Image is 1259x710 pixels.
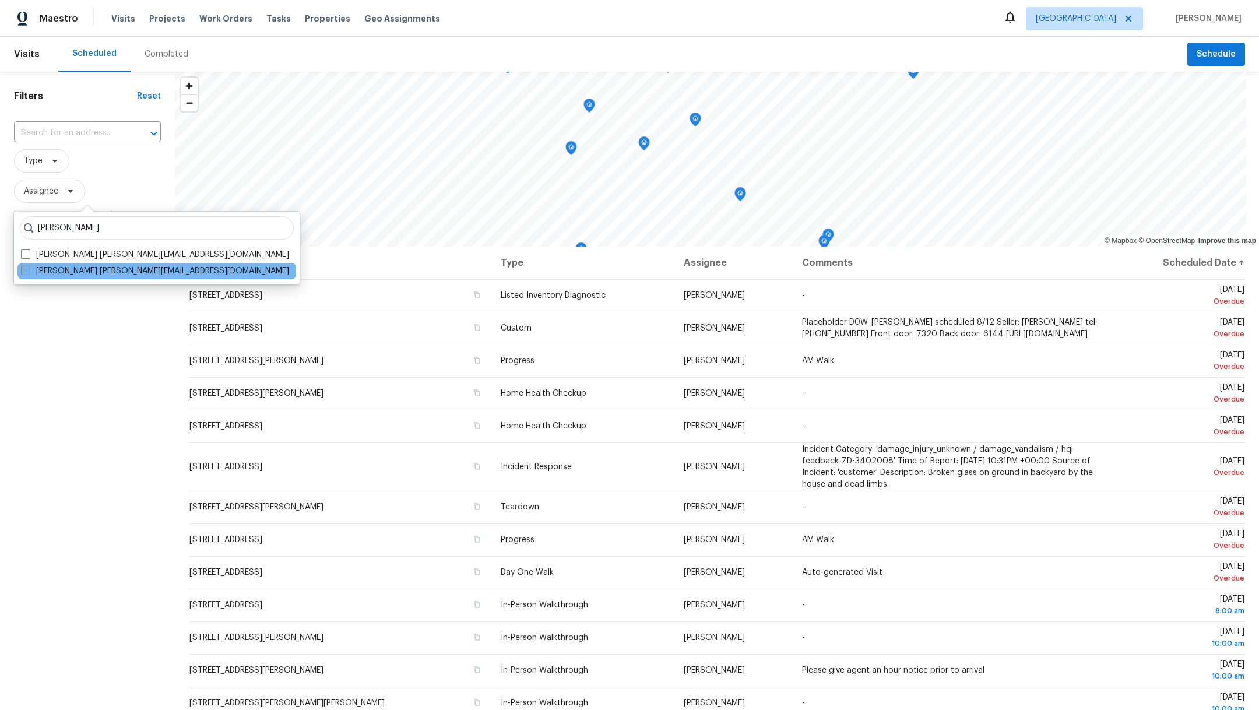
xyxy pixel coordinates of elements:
[822,229,834,247] div: Map marker
[1119,670,1244,682] div: 10:00 am
[1119,393,1244,405] div: Overdue
[802,389,805,398] span: -
[684,389,745,398] span: [PERSON_NAME]
[1119,296,1244,307] div: Overdue
[1187,43,1245,66] button: Schedule
[1119,605,1244,617] div: 8:00 am
[684,666,745,674] span: [PERSON_NAME]
[501,601,588,609] span: In-Person Walkthrough
[818,235,830,253] div: Map marker
[472,461,482,472] button: Copy Address
[1119,351,1244,372] span: [DATE]
[684,699,745,707] span: [PERSON_NAME]
[491,247,674,279] th: Type
[1119,416,1244,438] span: [DATE]
[684,463,745,471] span: [PERSON_NAME]
[1119,457,1244,479] span: [DATE]
[472,290,482,300] button: Copy Address
[472,567,482,577] button: Copy Address
[199,13,252,24] span: Work Orders
[24,155,43,167] span: Type
[1119,540,1244,551] div: Overdue
[501,291,606,300] span: Listed Inventory Diagnostic
[1119,426,1244,438] div: Overdue
[189,568,262,577] span: [STREET_ADDRESS]
[137,90,161,102] div: Reset
[638,136,650,154] div: Map marker
[583,99,595,117] div: Map marker
[1119,507,1244,519] div: Overdue
[1036,13,1116,24] span: [GEOGRAPHIC_DATA]
[802,536,834,544] span: AM Walk
[472,534,482,544] button: Copy Address
[793,247,1110,279] th: Comments
[802,601,805,609] span: -
[181,95,198,111] span: Zoom out
[189,601,262,609] span: [STREET_ADDRESS]
[684,357,745,365] span: [PERSON_NAME]
[181,94,198,111] button: Zoom out
[1138,237,1195,245] a: OpenStreetMap
[684,422,745,430] span: [PERSON_NAME]
[1119,628,1244,649] span: [DATE]
[181,78,198,94] button: Zoom in
[14,124,128,142] input: Search for an address...
[802,699,805,707] span: -
[189,357,323,365] span: [STREET_ADDRESS][PERSON_NAME]
[111,13,135,24] span: Visits
[684,324,745,332] span: [PERSON_NAME]
[1119,530,1244,551] span: [DATE]
[145,48,188,60] div: Completed
[1119,467,1244,479] div: Overdue
[908,65,919,83] div: Map marker
[802,318,1097,338] span: Placeholder D0W. [PERSON_NAME] scheduled 8/12 Seller: [PERSON_NAME] tel:[PHONE_NUMBER] Front door...
[1119,328,1244,340] div: Overdue
[802,666,984,674] span: Please give agent an hour notice prior to arrival
[1119,595,1244,617] span: [DATE]
[189,291,262,300] span: [STREET_ADDRESS]
[472,632,482,642] button: Copy Address
[684,503,745,511] span: [PERSON_NAME]
[1119,497,1244,519] span: [DATE]
[1171,13,1242,24] span: [PERSON_NAME]
[684,601,745,609] span: [PERSON_NAME]
[501,634,588,642] span: In-Person Walkthrough
[189,699,385,707] span: [STREET_ADDRESS][PERSON_NAME][PERSON_NAME]
[1197,47,1236,62] span: Schedule
[802,568,882,577] span: Auto-generated Visit
[684,536,745,544] span: [PERSON_NAME]
[501,422,586,430] span: Home Health Checkup
[189,247,491,279] th: Address
[472,355,482,365] button: Copy Address
[1119,286,1244,307] span: [DATE]
[575,242,587,261] div: Map marker
[40,13,78,24] span: Maestro
[472,599,482,610] button: Copy Address
[501,389,586,398] span: Home Health Checkup
[501,357,534,365] span: Progress
[802,357,834,365] span: AM Walk
[1119,563,1244,584] span: [DATE]
[472,697,482,708] button: Copy Address
[472,322,482,333] button: Copy Address
[21,249,289,261] label: [PERSON_NAME] [PERSON_NAME][EMAIL_ADDRESS][DOMAIN_NAME]
[501,568,554,577] span: Day One Walk
[501,503,539,511] span: Teardown
[472,665,482,675] button: Copy Address
[24,185,58,197] span: Assignee
[305,13,350,24] span: Properties
[189,463,262,471] span: [STREET_ADDRESS]
[501,699,588,707] span: In-Person Walkthrough
[189,324,262,332] span: [STREET_ADDRESS]
[1119,660,1244,682] span: [DATE]
[501,463,572,471] span: Incident Response
[189,389,323,398] span: [STREET_ADDRESS][PERSON_NAME]
[189,666,323,674] span: [STREET_ADDRESS][PERSON_NAME]
[72,48,117,59] div: Scheduled
[189,503,323,511] span: [STREET_ADDRESS][PERSON_NAME]
[1109,247,1245,279] th: Scheduled Date ↑
[1119,384,1244,405] span: [DATE]
[189,422,262,430] span: [STREET_ADDRESS]
[1119,572,1244,584] div: Overdue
